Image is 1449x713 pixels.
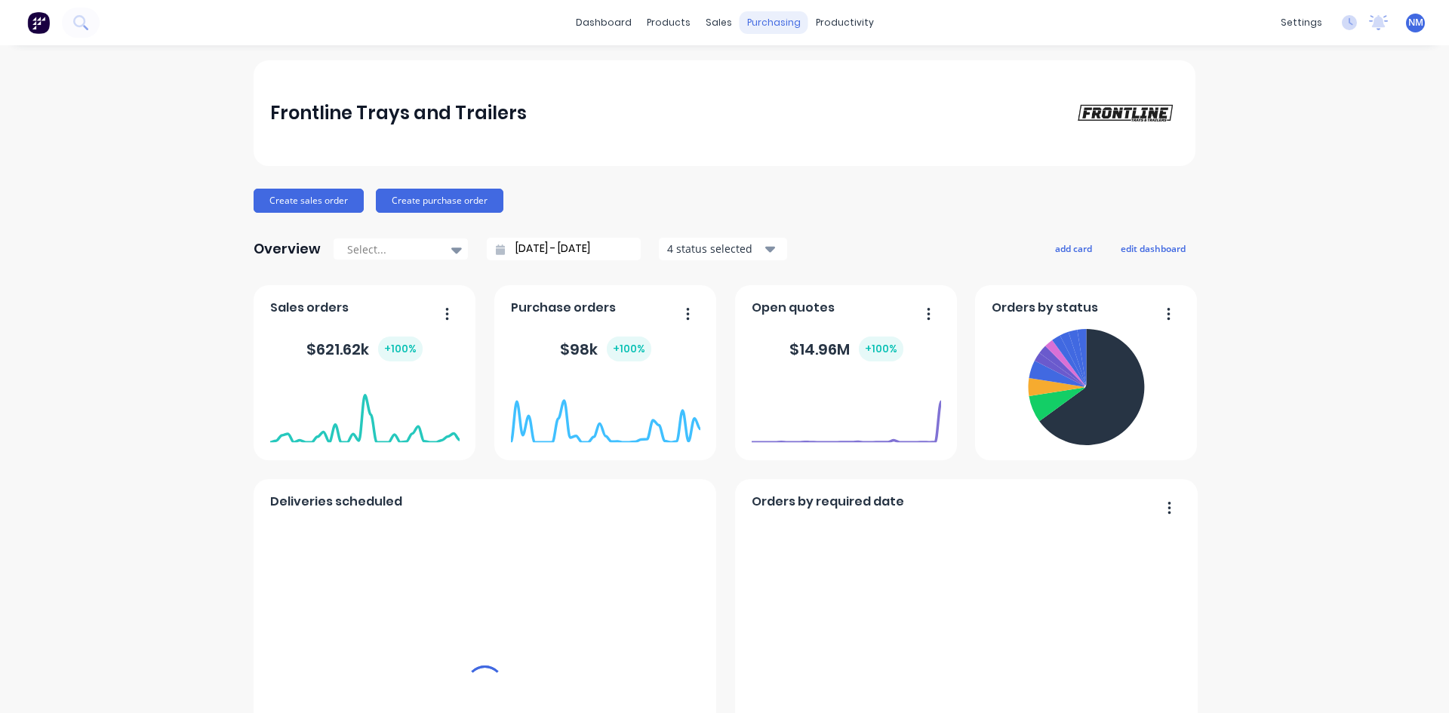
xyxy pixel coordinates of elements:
[1111,238,1195,258] button: edit dashboard
[1273,11,1330,34] div: settings
[808,11,881,34] div: productivity
[859,337,903,361] div: + 100 %
[639,11,698,34] div: products
[667,241,762,257] div: 4 status selected
[254,234,321,264] div: Overview
[254,189,364,213] button: Create sales order
[1408,16,1423,29] span: NM
[560,337,651,361] div: $ 98k
[568,11,639,34] a: dashboard
[1073,101,1179,124] img: Frontline Trays and Trailers
[270,98,527,128] div: Frontline Trays and Trailers
[378,337,423,361] div: + 100 %
[376,189,503,213] button: Create purchase order
[1045,238,1102,258] button: add card
[607,337,651,361] div: + 100 %
[992,299,1098,317] span: Orders by status
[270,493,402,511] span: Deliveries scheduled
[659,238,787,260] button: 4 status selected
[740,11,808,34] div: purchasing
[306,337,423,361] div: $ 621.62k
[789,337,903,361] div: $ 14.96M
[27,11,50,34] img: Factory
[511,299,616,317] span: Purchase orders
[270,299,349,317] span: Sales orders
[752,299,835,317] span: Open quotes
[698,11,740,34] div: sales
